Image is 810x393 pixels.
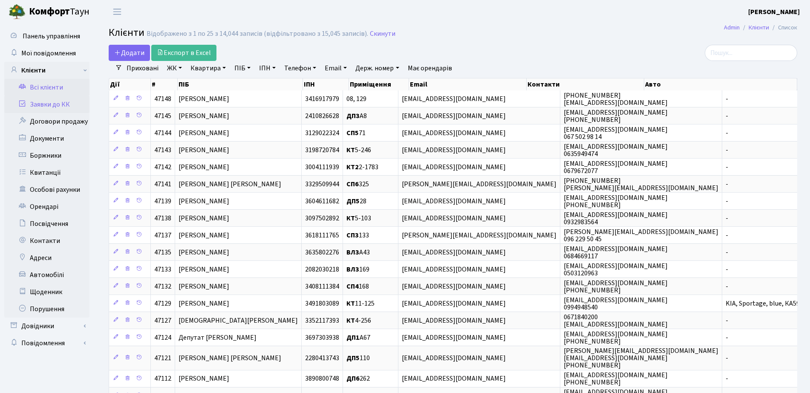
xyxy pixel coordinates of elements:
span: 3408111384 [305,282,339,291]
span: 2410826628 [305,111,339,121]
span: 47144 [154,128,171,138]
th: ПІБ [178,78,303,90]
span: - [726,162,728,172]
span: Клієнти [109,25,144,40]
b: ДП1 [346,333,360,342]
span: [EMAIL_ADDRESS][DOMAIN_NAME] [402,196,506,206]
span: [EMAIL_ADDRESS][DOMAIN_NAME] [402,94,506,104]
span: [EMAIL_ADDRESS][DOMAIN_NAME] 0679672077 [564,159,668,176]
span: [EMAIL_ADDRESS][DOMAIN_NAME] [402,316,506,325]
span: 47132 [154,282,171,291]
span: [EMAIL_ADDRESS][DOMAIN_NAME] [402,248,506,257]
span: 3618111765 [305,231,339,240]
span: 3890800748 [305,374,339,384]
span: [EMAIL_ADDRESS][DOMAIN_NAME] [PHONE_NUMBER] [564,193,668,210]
a: Всі клієнти [4,79,89,96]
span: [PERSON_NAME] [179,248,229,257]
span: [EMAIL_ADDRESS][DOMAIN_NAME] [402,111,506,121]
b: ДП5 [346,353,360,363]
span: [EMAIL_ADDRESS][DOMAIN_NAME] [402,299,506,308]
span: - [726,179,728,189]
span: [PERSON_NAME] [179,94,229,104]
b: СП5 [346,128,359,138]
span: [EMAIL_ADDRESS][DOMAIN_NAME] 0932983564 [564,210,668,227]
span: 3416917979 [305,94,339,104]
b: [PERSON_NAME] [748,7,800,17]
span: - [726,353,728,363]
span: - [726,282,728,291]
span: - [726,145,728,155]
span: 71 [346,128,366,138]
span: 47129 [154,299,171,308]
span: Мої повідомлення [21,49,76,58]
b: СП6 [346,179,359,189]
li: Список [769,23,797,32]
a: ПІБ [231,61,254,75]
span: 47142 [154,162,171,172]
a: Документи [4,130,89,147]
a: ЖК [164,61,185,75]
span: [PERSON_NAME] [179,231,229,240]
span: [PERSON_NAME][EMAIL_ADDRESS][DOMAIN_NAME] [EMAIL_ADDRESS][DOMAIN_NAME] [PHONE_NUMBER] [564,346,718,370]
span: 3697303938 [305,333,339,342]
span: 2082030218 [305,265,339,274]
span: - [726,374,728,384]
span: 08, 129 [346,94,366,104]
b: ВЛ3 [346,248,359,257]
span: 47135 [154,248,171,257]
span: 3604611682 [305,196,339,206]
span: - [726,231,728,240]
span: 5-103 [346,214,371,223]
span: [PERSON_NAME] [179,299,229,308]
span: 3635802276 [305,248,339,257]
span: [EMAIL_ADDRESS][DOMAIN_NAME] [PHONE_NUMBER] [564,278,668,295]
a: Admin [724,23,740,32]
span: 47143 [154,145,171,155]
span: [EMAIL_ADDRESS][DOMAIN_NAME] [402,374,506,384]
span: 3329509944 [305,179,339,189]
b: СП4 [346,282,359,291]
a: Порушення [4,301,89,318]
span: А8 [346,111,367,121]
span: 133 [346,231,369,240]
span: - [726,94,728,104]
span: Депутат [PERSON_NAME] [179,333,257,342]
span: [PERSON_NAME] [PERSON_NAME] [179,353,281,363]
button: Переключити навігацію [107,5,128,19]
span: 3491803089 [305,299,339,308]
span: - [726,316,728,325]
th: Контакти [527,78,644,90]
span: 169 [346,265,369,274]
b: ДП3 [346,111,360,121]
a: Адреси [4,249,89,266]
span: 5-246 [346,145,371,155]
nav: breadcrumb [711,19,810,37]
span: - [726,111,728,121]
span: [PERSON_NAME] [179,111,229,121]
span: 2280413743 [305,353,339,363]
span: 47141 [154,179,171,189]
a: Боржники [4,147,89,164]
b: КТ2 [346,162,359,172]
span: 47138 [154,214,171,223]
span: [PERSON_NAME] [179,128,229,138]
b: ДП6 [346,374,360,384]
span: А67 [346,333,370,342]
b: ВЛ3 [346,265,359,274]
span: [PHONE_NUMBER] [PERSON_NAME][EMAIL_ADDRESS][DOMAIN_NAME] [564,176,718,193]
span: [PERSON_NAME][EMAIL_ADDRESS][DOMAIN_NAME] [402,231,556,240]
span: 47139 [154,196,171,206]
a: Повідомлення [4,335,89,352]
span: 47133 [154,265,171,274]
b: КТ [346,299,355,308]
span: 47148 [154,94,171,104]
span: 168 [346,282,369,291]
span: 4-256 [346,316,371,325]
th: Email [409,78,527,90]
span: [EMAIL_ADDRESS][DOMAIN_NAME] 0635949474 [564,142,668,159]
span: - [726,196,728,206]
span: [PERSON_NAME] [PERSON_NAME] [179,179,281,189]
div: Відображено з 1 по 25 з 14,044 записів (відфільтровано з 15,045 записів). [147,30,368,38]
span: [EMAIL_ADDRESS][DOMAIN_NAME] [402,162,506,172]
th: Дії [109,78,151,90]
